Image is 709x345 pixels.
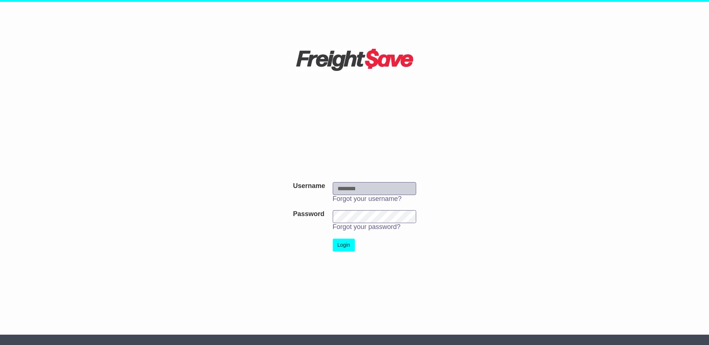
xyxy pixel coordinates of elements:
[293,182,325,190] label: Username
[296,49,413,71] img: Freight Save
[333,195,402,202] a: Forgot your username?
[333,223,401,230] a: Forgot your password?
[333,239,355,252] button: Login
[293,210,324,218] label: Password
